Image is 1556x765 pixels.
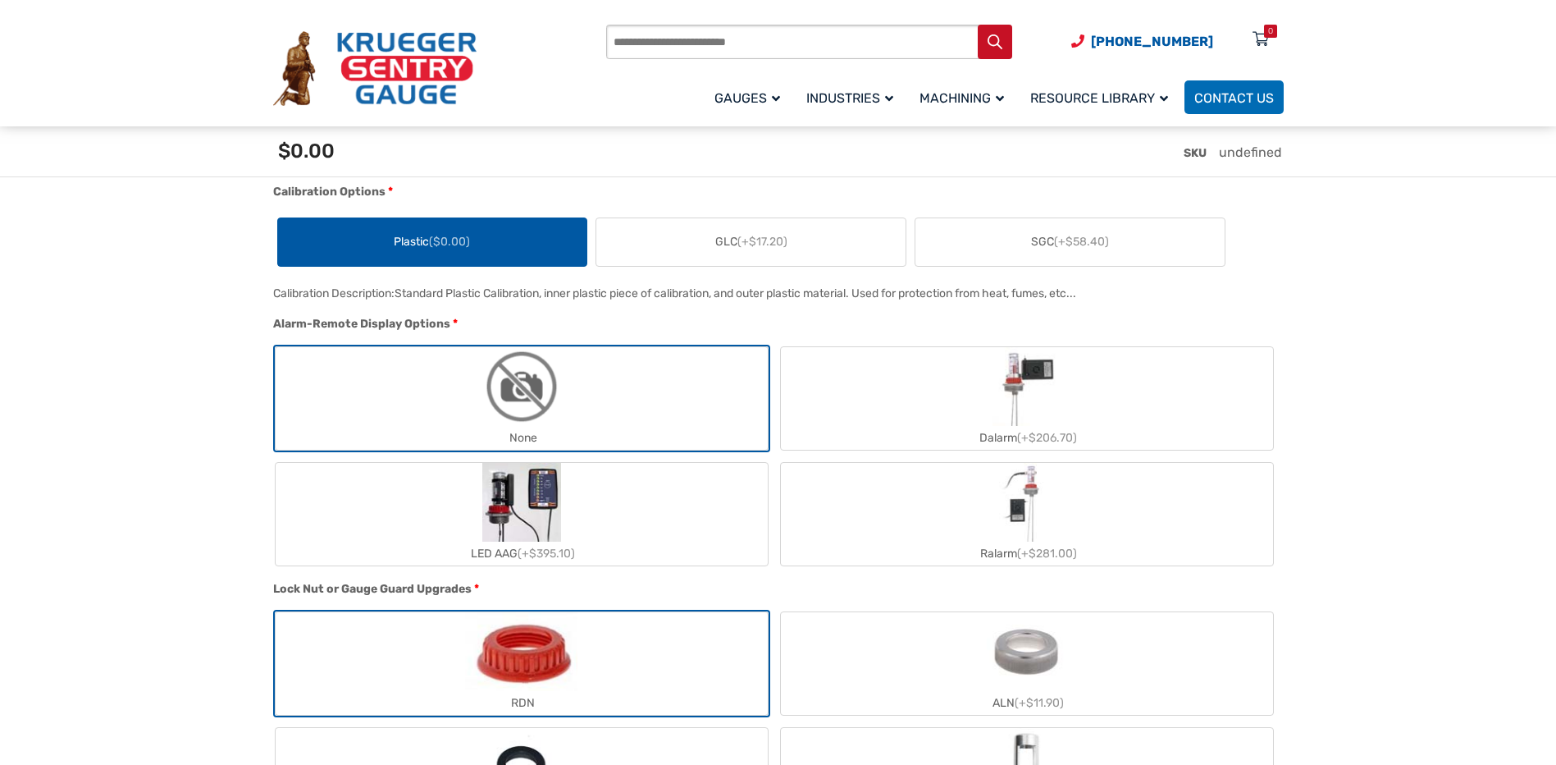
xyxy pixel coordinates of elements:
[1091,34,1213,49] span: [PHONE_NUMBER]
[796,78,910,117] a: Industries
[910,78,1020,117] a: Machining
[1184,80,1284,114] a: Contact Us
[276,542,768,566] div: LED AAG
[429,235,470,249] span: ($0.00)
[453,315,458,332] abbr: required
[1017,547,1077,561] span: (+$281.00)
[518,547,575,561] span: (+$395.10)
[273,582,472,596] span: Lock Nut or Gauge Guard Upgrades
[781,691,1273,715] div: ALN
[388,183,393,200] abbr: required
[715,233,787,250] span: GLC
[705,78,796,117] a: Gauges
[276,463,768,566] label: LED AAG
[474,580,479,598] abbr: required
[276,426,768,450] div: None
[273,31,477,107] img: Krueger Sentry Gauge
[395,286,1076,300] div: Standard Plastic Calibration, inner plastic piece of calibration, and outer plastic material. Use...
[781,542,1273,566] div: Ralarm
[1015,696,1064,710] span: (+$11.90)
[1020,78,1184,117] a: Resource Library
[781,612,1273,715] label: ALN
[1219,144,1282,160] span: undefined
[781,426,1273,450] div: Dalarm
[1017,431,1077,445] span: (+$206.70)
[737,235,787,249] span: (+$17.20)
[1030,90,1168,106] span: Resource Library
[781,463,1273,566] label: Ralarm
[1054,235,1109,249] span: (+$58.40)
[276,612,768,715] label: RDN
[1194,90,1274,106] span: Contact Us
[273,286,395,300] span: Calibration Description:
[806,90,893,106] span: Industries
[1071,31,1213,52] a: Phone Number (920) 434-8860
[919,90,1004,106] span: Machining
[394,233,470,250] span: Plastic
[276,347,768,450] label: None
[273,317,450,331] span: Alarm-Remote Display Options
[1184,146,1207,160] span: SKU
[781,347,1273,450] label: Dalarm
[273,185,386,199] span: Calibration Options
[714,90,780,106] span: Gauges
[1031,233,1109,250] span: SGC
[1268,25,1273,38] div: 0
[276,691,768,715] div: RDN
